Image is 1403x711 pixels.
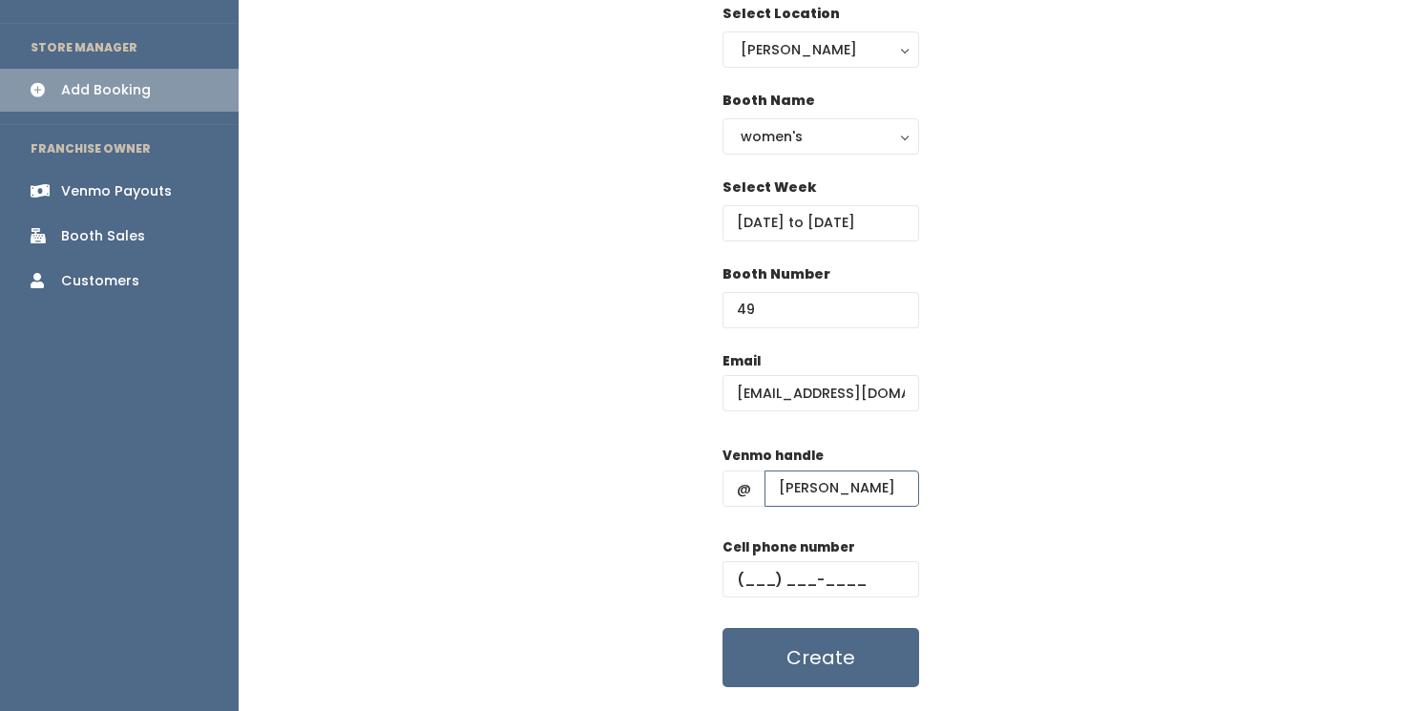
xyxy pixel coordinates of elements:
[722,447,824,466] label: Venmo handle
[722,91,815,111] label: Booth Name
[61,80,151,100] div: Add Booking
[722,264,830,284] label: Booth Number
[722,205,919,241] input: Select week
[722,628,919,687] button: Create
[61,226,145,246] div: Booth Sales
[722,538,855,557] label: Cell phone number
[722,292,919,328] input: Booth Number
[722,31,919,68] button: [PERSON_NAME]
[722,471,765,507] span: @
[722,178,816,198] label: Select Week
[61,271,139,291] div: Customers
[722,561,919,597] input: (___) ___-____
[722,118,919,155] button: women's
[722,375,919,411] input: @ .
[61,181,172,201] div: Venmo Payouts
[722,4,840,24] label: Select Location
[741,39,901,60] div: [PERSON_NAME]
[722,352,761,371] label: Email
[741,126,901,147] div: women's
